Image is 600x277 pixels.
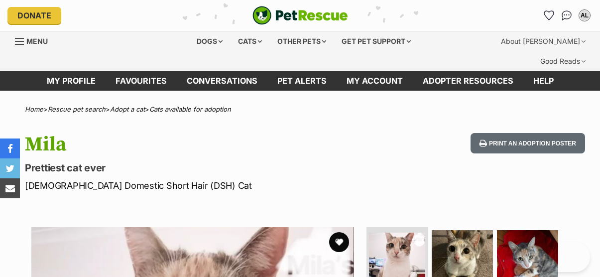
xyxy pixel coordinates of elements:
[337,71,413,91] a: My account
[471,133,585,153] button: Print an adoption poster
[541,7,593,23] ul: Account quick links
[25,161,367,175] p: Prettiest cat ever
[106,71,177,91] a: Favourites
[149,105,231,113] a: Cats available for adoption
[523,71,564,91] a: Help
[110,105,145,113] a: Adopt a cat
[559,7,575,23] a: Conversations
[231,31,269,51] div: Cats
[267,71,337,91] a: Pet alerts
[413,71,523,91] a: Adopter resources
[25,105,43,113] a: Home
[329,232,349,252] button: favourite
[25,133,367,156] h1: Mila
[580,10,590,20] div: AL
[26,37,48,45] span: Menu
[252,6,348,25] img: logo-cat-932fe2b9b8326f06289b0f2fb663e598f794de774fb13d1741a6617ecf9a85b4.svg
[25,179,367,192] p: [DEMOGRAPHIC_DATA] Domestic Short Hair (DSH) Cat
[494,31,593,51] div: About [PERSON_NAME]
[177,71,267,91] a: conversations
[538,242,590,272] iframe: Help Scout Beacon - Open
[190,31,230,51] div: Dogs
[335,31,418,51] div: Get pet support
[533,51,593,71] div: Good Reads
[270,31,333,51] div: Other pets
[252,6,348,25] a: PetRescue
[577,7,593,23] button: My account
[15,31,55,49] a: Menu
[562,10,572,20] img: chat-41dd97257d64d25036548639549fe6c8038ab92f7586957e7f3b1b290dea8141.svg
[37,71,106,91] a: My profile
[48,105,106,113] a: Rescue pet search
[7,7,61,24] a: Donate
[541,7,557,23] a: Favourites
